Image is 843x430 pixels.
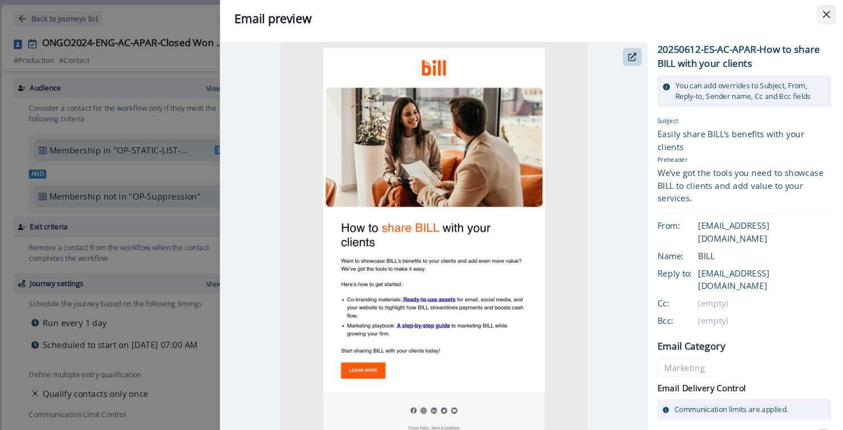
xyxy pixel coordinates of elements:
div: We’ve got the tools you need to showcase BILL to clients and add value to your services. [669,156,832,192]
div: From: [669,206,725,218]
p: You can add overrides to Subject, From, Reply-to, Sender name, Cc and Bcc fields [686,75,827,96]
div: BILL [707,234,832,246]
div: Bcc: [669,295,725,306]
div: (empty) [707,295,832,306]
div: Name: [669,234,725,246]
div: Easily share BILL’s benefits with your clients [669,120,832,143]
div: [EMAIL_ADDRESS][DOMAIN_NAME] [707,250,832,274]
div: Reply to: [669,250,725,262]
p: Subject [669,109,832,120]
div: Email preview [272,9,830,26]
div: [EMAIL_ADDRESS][DOMAIN_NAME] [707,206,832,229]
div: (empty) [707,278,832,290]
img: email asset unavailable [315,39,603,430]
p: Preheader [669,143,832,156]
p: 20250612-ES-AC-APAR-How to share BILL with your clients [669,39,832,66]
button: Close [818,4,836,22]
div: Cc: [669,278,725,290]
